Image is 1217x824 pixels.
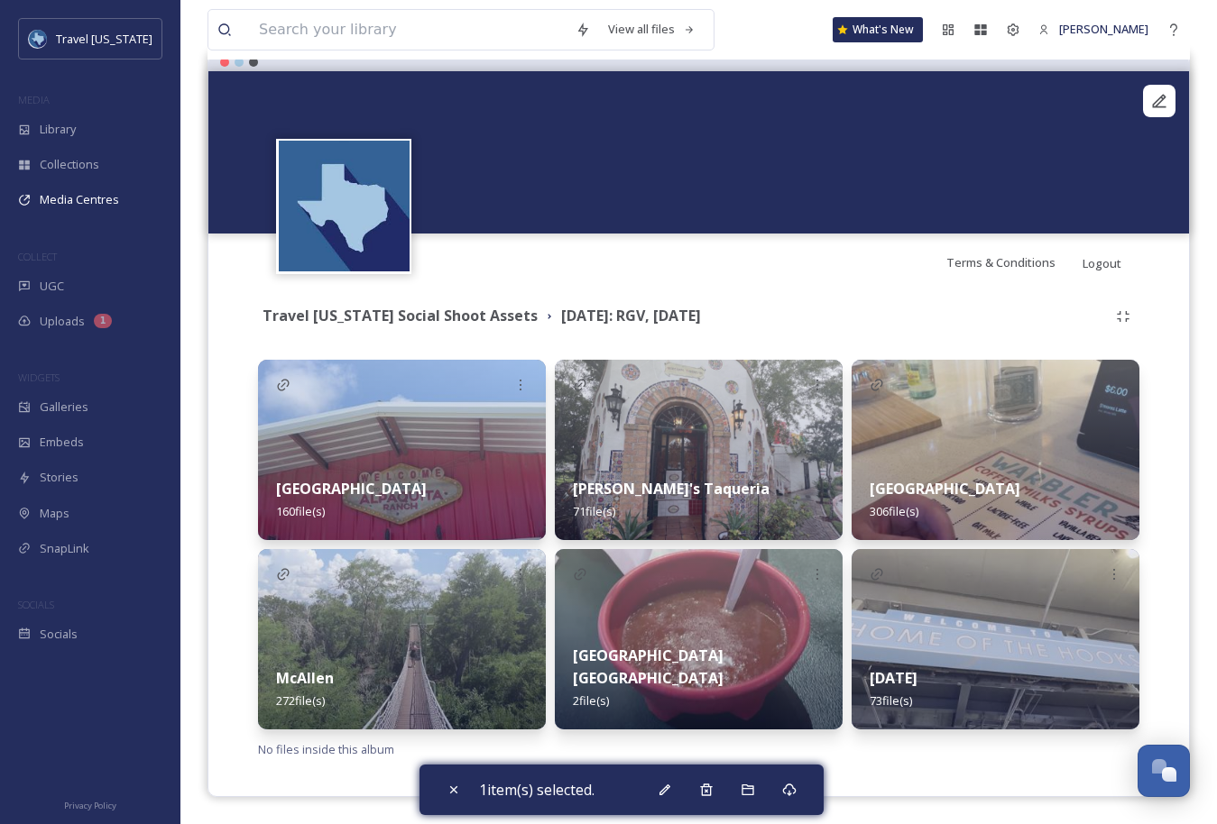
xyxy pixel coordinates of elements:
[18,371,60,384] span: WIDGETS
[870,479,1020,499] strong: [GEOGRAPHIC_DATA]
[40,121,76,138] span: Library
[276,668,334,688] strong: McAllen
[1029,12,1157,47] a: [PERSON_NAME]
[40,626,78,643] span: Socials
[258,360,546,540] img: e4d968d7-eabd-4759-b194-ffc94da0af83.jpg
[18,598,54,611] span: SOCIALS
[40,313,85,330] span: Uploads
[599,12,705,47] a: View all files
[258,741,394,757] span: No files inside this album
[276,692,325,709] span: 272 file(s)
[555,549,843,729] img: 2e6af8e8-12cd-4981-9140-4e46966d3501.jpg
[1083,255,1121,271] span: Logout
[40,540,89,557] span: SnapLink
[946,254,1056,270] span: Terms & Conditions
[479,779,595,801] span: 1 item(s) selected.
[29,30,47,48] img: images%20%281%29.jpeg
[870,668,917,688] strong: [DATE]
[208,71,1189,233] video: Alpaquita Ranch158.MOV
[40,278,64,295] span: UGC
[870,503,918,519] span: 306 file(s)
[870,692,912,709] span: 73 file(s)
[573,479,770,499] strong: [PERSON_NAME]'s Taqueria
[1138,745,1190,797] button: Open Chat
[946,252,1083,273] a: Terms & Conditions
[56,31,152,47] span: Travel [US_STATE]
[833,17,923,42] a: What's New
[561,306,701,325] strong: [DATE]: RGV, [DATE]
[18,93,50,106] span: MEDIA
[852,549,1139,729] img: cf7d3a57-545c-4dd9-af6d-7e4ab3c32ccc.jpg
[573,503,615,519] span: 71 file(s)
[573,692,609,709] span: 2 file(s)
[276,503,325,519] span: 160 file(s)
[40,505,69,522] span: Maps
[276,479,427,499] strong: [GEOGRAPHIC_DATA]
[852,360,1139,540] img: 99516262-618f-4363-8dfb-9542cfefc633.jpg
[64,800,116,811] span: Privacy Policy
[1059,21,1148,37] span: [PERSON_NAME]
[555,360,843,540] img: 865a8e95-dbe3-464f-9b9a-82c5a9ad6abd.jpg
[279,141,410,271] img: images%20%281%29.jpeg
[250,10,567,50] input: Search your library
[573,645,724,688] strong: [GEOGRAPHIC_DATA] [GEOGRAPHIC_DATA]
[40,469,78,486] span: Stories
[263,306,538,325] strong: Travel [US_STATE] Social Shoot Assets
[64,793,116,815] a: Privacy Policy
[94,314,112,328] div: 1
[40,434,84,451] span: Embeds
[40,398,88,416] span: Galleries
[40,156,99,173] span: Collections
[40,191,119,208] span: Media Centres
[18,250,57,263] span: COLLECT
[258,549,546,729] img: bdc24991-6a7b-4934-9c33-6b0400ca848f.jpg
